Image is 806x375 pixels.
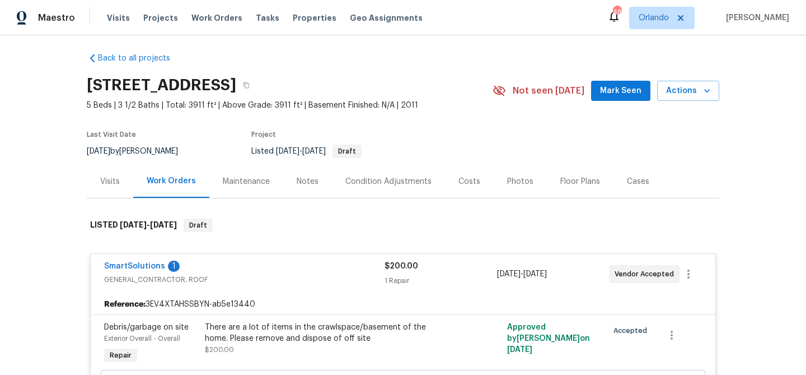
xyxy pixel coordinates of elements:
span: [DATE] [276,147,299,155]
span: [DATE] [302,147,326,155]
span: Vendor Accepted [615,268,678,280]
div: 1 [168,261,180,272]
div: LISTED [DATE]-[DATE]Draft [87,207,719,243]
span: Projects [143,12,178,24]
div: Photos [507,176,533,187]
span: - [497,268,547,280]
b: Reference: [104,299,146,310]
span: $200.00 [385,262,418,270]
div: 48 [613,7,621,18]
button: Actions [657,81,719,101]
div: Maintenance [223,176,270,187]
span: Accepted [613,325,652,336]
a: Back to all projects [87,53,194,64]
span: Draft [334,148,360,155]
span: $200.00 [205,346,234,353]
span: [DATE] [497,270,521,278]
span: Approved by [PERSON_NAME] on [507,323,590,354]
span: Draft [185,220,212,231]
span: [DATE] [150,221,177,229]
span: Work Orders [191,12,242,24]
span: 5 Beds | 3 1/2 Baths | Total: 3911 ft² | Above Grade: 3911 ft² | Basement Finished: N/A | 2011 [87,100,493,111]
span: Not seen [DATE] [513,85,584,96]
h2: [STREET_ADDRESS] [87,80,236,91]
span: Tasks [256,14,279,22]
span: Visits [107,12,130,24]
span: [DATE] [507,346,532,354]
div: Costs [458,176,480,187]
div: 3EV4XTAHSSBYN-ab5e13440 [91,294,715,314]
span: Orlando [639,12,669,24]
span: Repair [105,350,136,361]
div: 1 Repair [385,275,496,286]
span: [DATE] [87,147,110,155]
span: - [120,221,177,229]
span: Debris/garbage on site [104,323,189,331]
span: Mark Seen [600,84,641,98]
div: Floor Plans [560,176,600,187]
span: - [276,147,326,155]
span: [DATE] [120,221,147,229]
span: Listed [251,147,362,155]
div: Condition Adjustments [345,176,432,187]
div: Visits [100,176,120,187]
div: by [PERSON_NAME] [87,145,191,158]
span: Actions [666,84,710,98]
div: Notes [297,176,318,187]
a: SmartSolutions [104,262,165,270]
span: [DATE] [523,270,547,278]
span: Last Visit Date [87,131,136,138]
button: Mark Seen [591,81,650,101]
span: Exterior Overall - Overall [104,335,180,342]
span: [PERSON_NAME] [721,12,789,24]
span: Project [251,131,276,138]
div: There are a lot of items in the crawlspace/basement of the home. Please remove and dispose of off... [205,322,450,344]
span: Maestro [38,12,75,24]
button: Copy Address [236,75,256,95]
span: Geo Assignments [350,12,423,24]
span: GENERAL_CONTRACTOR, ROOF [104,274,385,285]
span: Properties [293,12,336,24]
div: Work Orders [147,175,196,187]
h6: LISTED [90,219,177,232]
div: Cases [627,176,649,187]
